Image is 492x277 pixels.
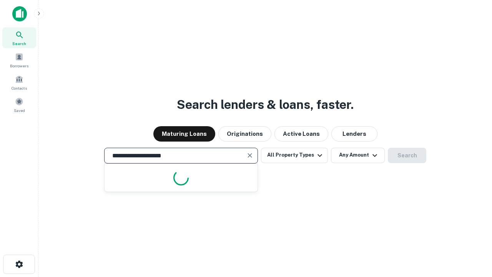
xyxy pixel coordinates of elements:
[261,148,328,163] button: All Property Types
[2,50,36,70] a: Borrowers
[12,85,27,91] span: Contacts
[12,40,26,47] span: Search
[14,107,25,113] span: Saved
[454,215,492,252] iframe: Chat Widget
[12,6,27,22] img: capitalize-icon.png
[10,63,28,69] span: Borrowers
[244,150,255,161] button: Clear
[331,148,385,163] button: Any Amount
[218,126,271,142] button: Originations
[177,95,354,114] h3: Search lenders & loans, faster.
[2,27,36,48] a: Search
[2,72,36,93] a: Contacts
[274,126,328,142] button: Active Loans
[331,126,377,142] button: Lenders
[153,126,215,142] button: Maturing Loans
[2,94,36,115] a: Saved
